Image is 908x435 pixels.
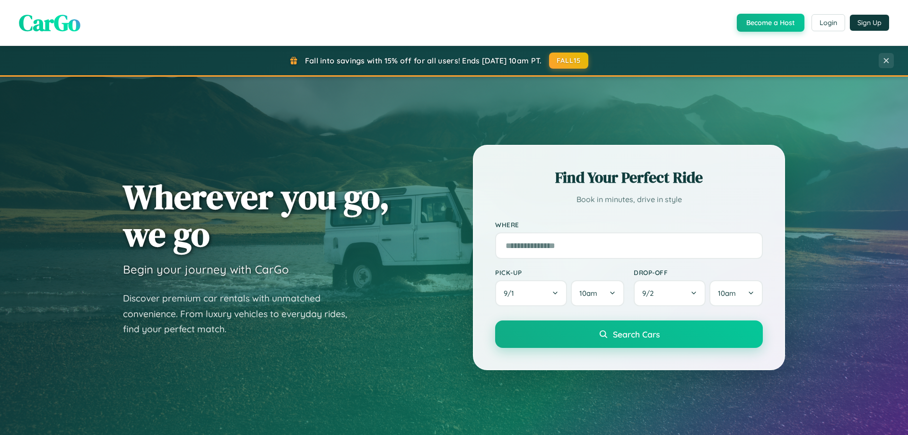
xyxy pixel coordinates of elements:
[495,221,763,229] label: Where
[709,280,763,306] button: 10am
[495,320,763,348] button: Search Cars
[718,289,736,298] span: 10am
[634,280,706,306] button: 9/2
[737,14,804,32] button: Become a Host
[495,193,763,206] p: Book in minutes, drive in style
[812,14,845,31] button: Login
[613,329,660,339] span: Search Cars
[850,15,889,31] button: Sign Up
[549,53,589,69] button: FALL15
[495,268,624,276] label: Pick-up
[19,7,80,38] span: CarGo
[634,268,763,276] label: Drop-off
[123,262,289,276] h3: Begin your journey with CarGo
[504,289,519,298] span: 9 / 1
[495,280,567,306] button: 9/1
[571,280,624,306] button: 10am
[123,178,390,253] h1: Wherever you go, we go
[305,56,542,65] span: Fall into savings with 15% off for all users! Ends [DATE] 10am PT.
[495,167,763,188] h2: Find Your Perfect Ride
[642,289,658,298] span: 9 / 2
[123,291,359,337] p: Discover premium car rentals with unmatched convenience. From luxury vehicles to everyday rides, ...
[579,289,597,298] span: 10am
